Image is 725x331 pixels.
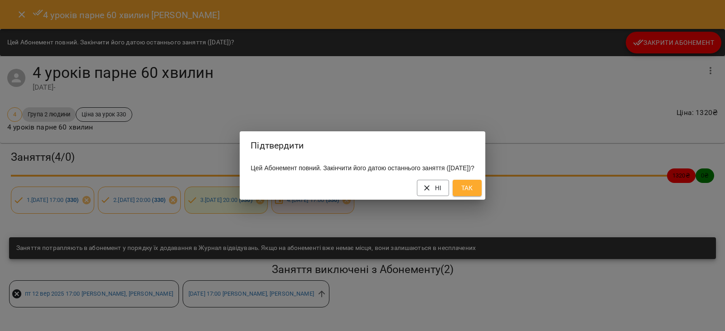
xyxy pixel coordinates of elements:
[417,180,449,196] button: Ні
[251,139,474,153] h2: Підтвердити
[460,182,474,193] span: Так
[240,160,485,176] div: Цей Абонемент повний. Закінчити його датою останнього заняття ([DATE])?
[453,180,482,196] button: Так
[424,182,442,193] span: Ні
